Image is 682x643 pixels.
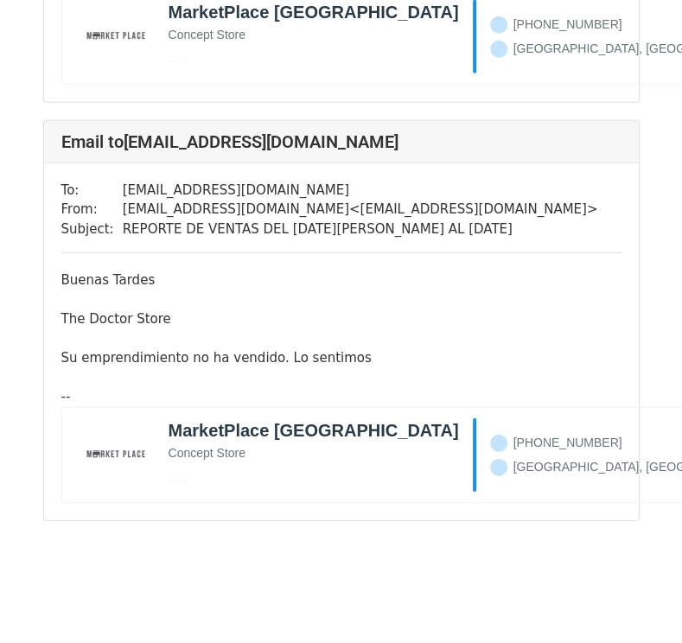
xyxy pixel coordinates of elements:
[61,348,621,368] div: Su emprendimiento no ha vendido. Lo sentimos
[596,560,682,643] iframe: Chat Widget
[61,131,621,152] h4: Email to [EMAIL_ADDRESS][DOMAIN_NAME]
[61,271,621,290] div: Buenas Tardes
[61,181,123,201] td: To:
[78,418,151,492] img: marketplacenicaragua
[61,220,123,239] td: Subject:
[61,200,123,220] td: From:
[169,28,246,41] span: Concept Store
[123,200,598,220] td: [EMAIL_ADDRESS][DOMAIN_NAME] < [EMAIL_ADDRESS][DOMAIN_NAME] >
[169,446,246,460] span: Concept Store
[123,220,598,239] td: REPORTE DE VENTAS DEL [DATE][PERSON_NAME] AL [DATE]
[61,309,621,329] div: The Doctor Store
[61,389,71,404] span: --
[123,181,598,201] td: [EMAIL_ADDRESS][DOMAIN_NAME]
[169,2,459,22] b: MarketPlace [GEOGRAPHIC_DATA]
[596,560,682,643] div: Widget de chat
[169,420,459,441] b: MarketPlace [GEOGRAPHIC_DATA]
